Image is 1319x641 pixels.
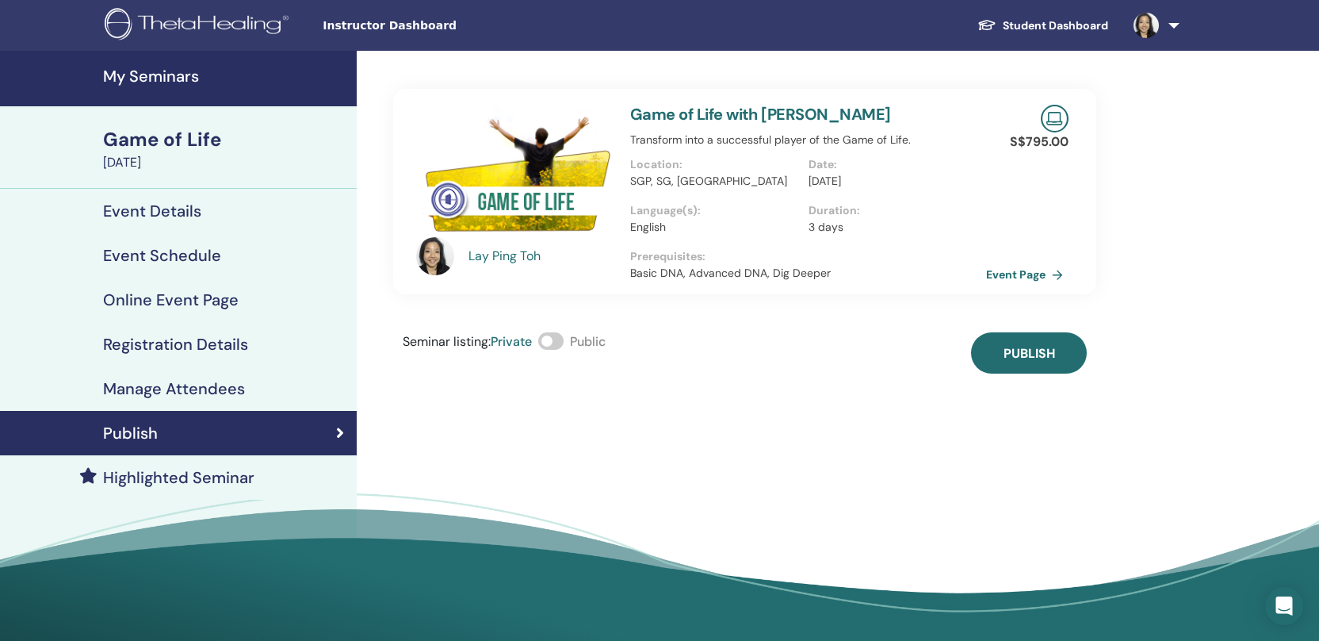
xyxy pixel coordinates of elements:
p: 3 days [809,219,977,236]
p: S$ 795.00 [1010,132,1069,152]
h4: Event Schedule [103,246,221,265]
div: Open Intercom Messenger [1265,587,1303,625]
a: Game of Life with [PERSON_NAME] [630,104,890,125]
span: Private [491,333,532,350]
p: Language(s) : [630,202,799,219]
p: [DATE] [809,173,977,190]
img: default.jpg [1134,13,1159,38]
p: Location : [630,156,799,173]
a: Event Page [986,263,1069,286]
button: Publish [971,332,1087,374]
div: [DATE] [103,153,347,172]
a: Student Dashboard [965,11,1121,40]
h4: Highlighted Seminar [103,468,254,487]
p: English [630,219,799,236]
h4: Online Event Page [103,290,239,309]
p: Date : [809,156,977,173]
a: Game of Life[DATE] [94,126,357,172]
span: Publish [1004,345,1055,362]
div: Game of Life [103,126,347,153]
h4: Publish [103,424,158,443]
span: Public [570,333,606,350]
img: logo.png [105,8,294,44]
p: Prerequisites : [630,248,986,265]
p: Basic DNA, Advanced DNA, Dig Deeper [630,265,986,282]
h4: My Seminars [103,67,347,86]
span: Instructor Dashboard [323,17,560,34]
p: Duration : [809,202,977,219]
h4: Registration Details [103,335,248,354]
p: Transform into a successful player of the Game of Life. [630,132,986,148]
img: graduation-cap-white.svg [977,18,996,32]
span: Seminar listing : [403,333,491,350]
p: SGP, SG, [GEOGRAPHIC_DATA] [630,173,799,190]
img: default.jpg [416,237,454,275]
img: Game of Life [416,105,611,242]
h4: Manage Attendees [103,379,245,398]
h4: Event Details [103,202,201,221]
img: Live Online Seminar [1041,105,1069,132]
a: Lay Ping Toh [468,247,615,266]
